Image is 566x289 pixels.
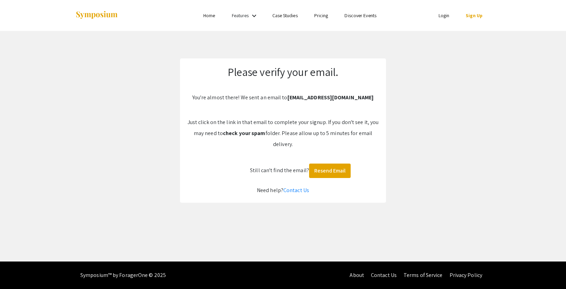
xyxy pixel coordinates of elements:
button: Resend Email [309,164,351,178]
a: Features [232,12,249,19]
a: Login [439,12,450,19]
a: About [350,271,364,279]
p: Just click on the link in that email to complete your signup. If you don't see it, you may need t... [187,117,379,150]
a: Contact Us [283,187,309,194]
a: Discover Events [344,12,376,19]
a: Home [203,12,215,19]
div: You're almost there! We sent an email to Still can't find the email? [180,58,386,203]
mat-icon: Expand Features list [250,12,258,20]
img: Symposium by ForagerOne [75,11,118,20]
a: Sign Up [466,12,483,19]
a: Privacy Policy [450,271,482,279]
a: Terms of Service [404,271,443,279]
b: check your spam [223,130,265,137]
a: Contact Us [371,271,397,279]
a: Pricing [314,12,328,19]
b: [EMAIL_ADDRESS][DOMAIN_NAME] [287,94,374,101]
iframe: Chat [5,258,29,284]
div: Need help? [187,185,379,196]
a: Case Studies [272,12,298,19]
h2: Please verify your email. [187,65,379,78]
div: Symposium™ by ForagerOne © 2025 [80,262,166,289]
